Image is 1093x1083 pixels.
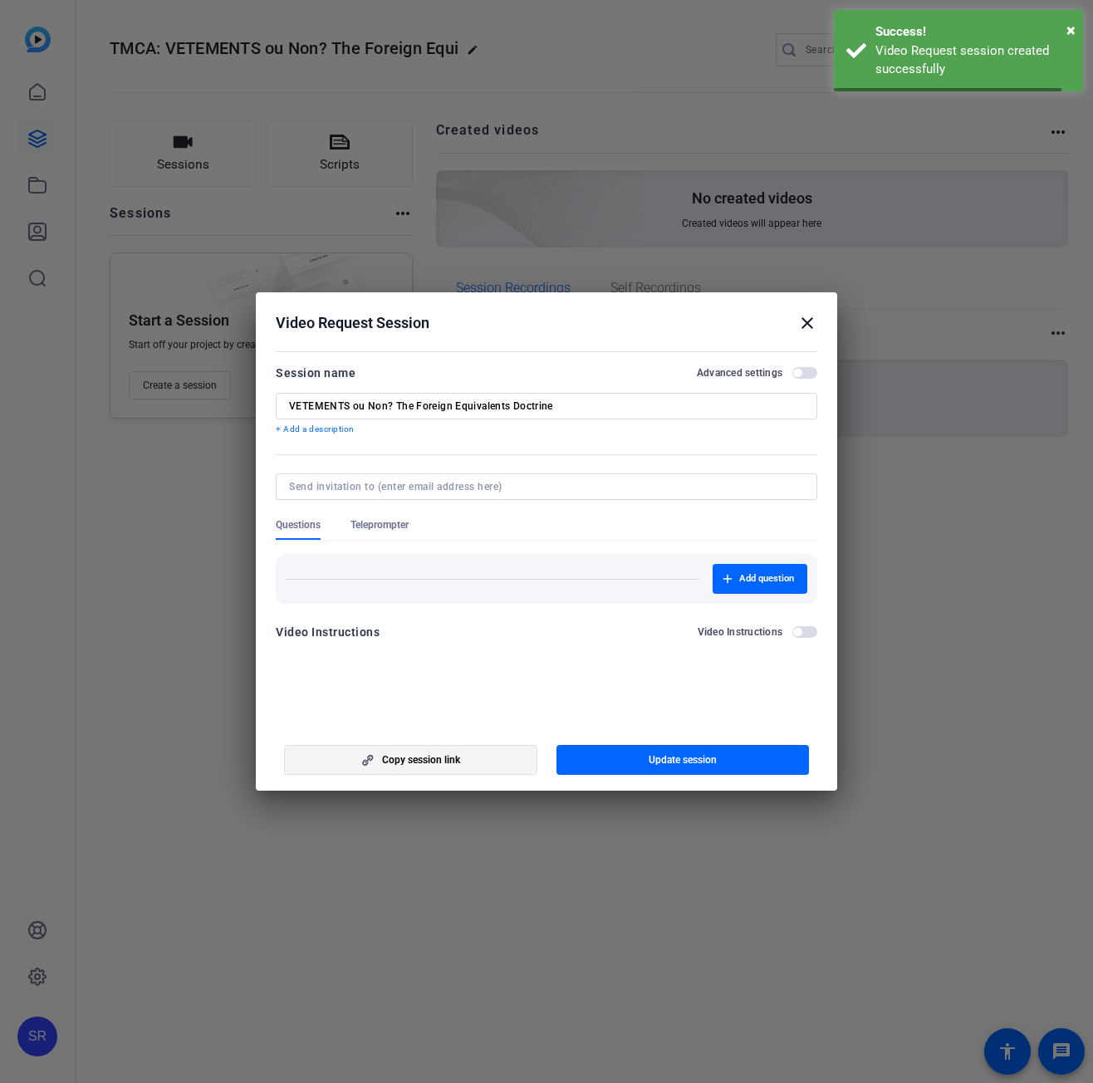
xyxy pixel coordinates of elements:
button: Copy session link [284,745,537,775]
h2: Advanced settings [697,366,782,380]
div: Video Instructions [276,622,380,642]
div: Video Request session created successfully [875,42,1071,79]
button: Add question [713,564,807,594]
div: Video Request Session [276,313,817,333]
span: Update session [649,753,717,767]
span: Teleprompter [350,518,409,532]
p: + Add a description [276,423,817,436]
input: Send invitation to (enter email address here) [289,480,797,493]
div: Success! [875,22,1071,42]
div: Session name [276,363,355,383]
span: Add question [739,572,794,586]
button: Close [1066,17,1076,42]
h2: Video Instructions [698,625,783,639]
input: Enter Session Name [289,399,804,413]
mat-icon: close [797,313,817,333]
span: Copy session link [382,753,460,767]
span: Questions [276,518,321,532]
button: Update session [556,745,810,775]
span: × [1066,20,1076,40]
